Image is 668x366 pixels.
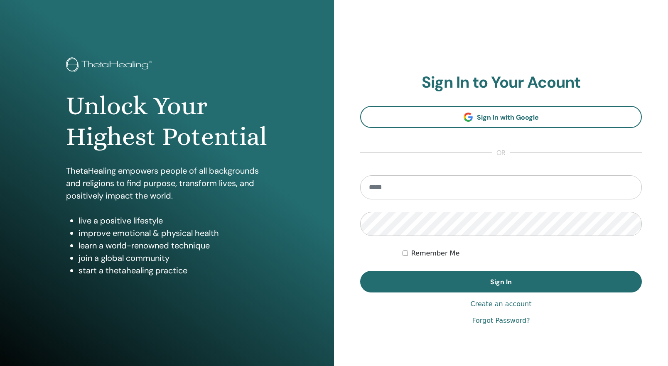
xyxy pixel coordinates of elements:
label: Remember Me [411,248,460,258]
h1: Unlock Your Highest Potential [66,91,268,152]
li: start a thetahealing practice [79,264,268,277]
div: Keep me authenticated indefinitely or until I manually logout [403,248,642,258]
li: learn a world-renowned technique [79,239,268,252]
a: Forgot Password? [472,316,530,326]
span: Sign In [490,278,512,286]
li: join a global community [79,252,268,264]
p: ThetaHealing empowers people of all backgrounds and religions to find purpose, transform lives, a... [66,165,268,202]
h2: Sign In to Your Acount [360,73,642,92]
li: live a positive lifestyle [79,214,268,227]
li: improve emotional & physical health [79,227,268,239]
button: Sign In [360,271,642,292]
span: Sign In with Google [477,113,539,122]
a: Sign In with Google [360,106,642,128]
span: or [492,148,510,158]
a: Create an account [470,299,531,309]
